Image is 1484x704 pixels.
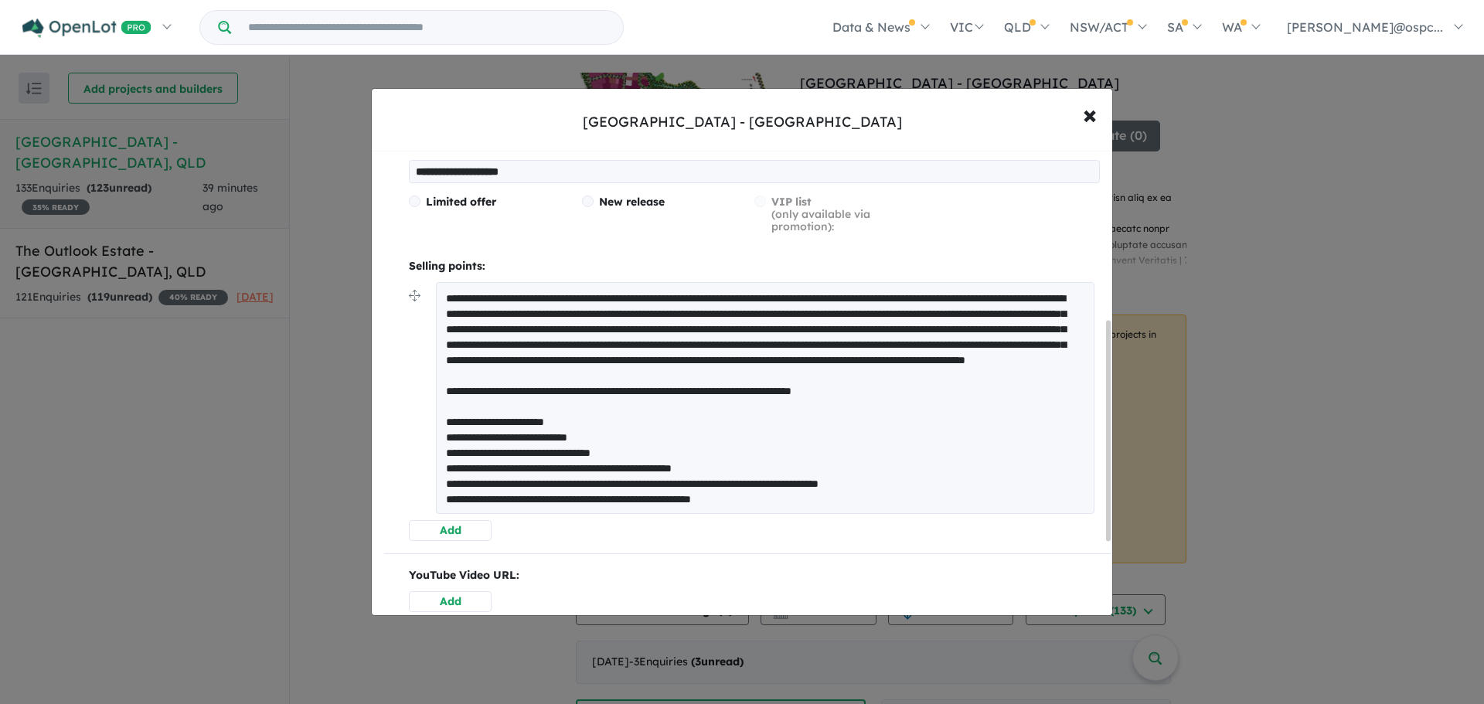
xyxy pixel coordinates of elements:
[583,112,902,132] div: [GEOGRAPHIC_DATA] - [GEOGRAPHIC_DATA]
[426,195,496,209] span: Limited offer
[409,520,492,541] button: Add
[409,290,420,301] img: drag.svg
[234,11,620,44] input: Try estate name, suburb, builder or developer
[1287,19,1443,35] span: [PERSON_NAME]@ospc...
[409,257,1100,276] p: Selling points:
[409,591,492,612] button: Add
[409,566,1100,585] p: YouTube Video URL:
[22,19,151,38] img: Openlot PRO Logo White
[1083,97,1097,131] span: ×
[599,195,665,209] span: New release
